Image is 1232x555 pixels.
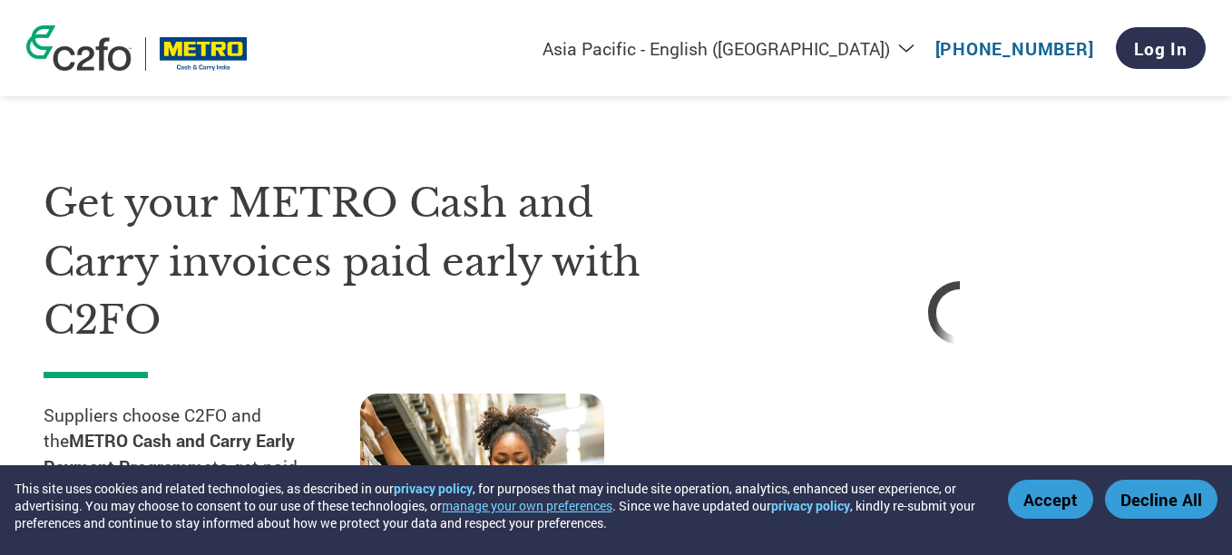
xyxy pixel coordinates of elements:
a: Log In [1116,27,1206,69]
a: privacy policy [394,480,473,497]
h1: Get your METRO Cash and Carry invoices paid early with C2FO [44,174,676,350]
button: Decline All [1105,480,1217,519]
div: This site uses cookies and related technologies, as described in our , for purposes that may incl... [15,480,982,531]
img: METRO Cash and Carry [160,37,247,71]
a: [PHONE_NUMBER] [935,37,1094,60]
img: c2fo logo [26,25,132,71]
button: Accept [1008,480,1093,519]
strong: METRO Cash and Carry Early Payment Programme [44,429,295,478]
a: privacy policy [771,497,850,514]
button: manage your own preferences [442,497,612,514]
